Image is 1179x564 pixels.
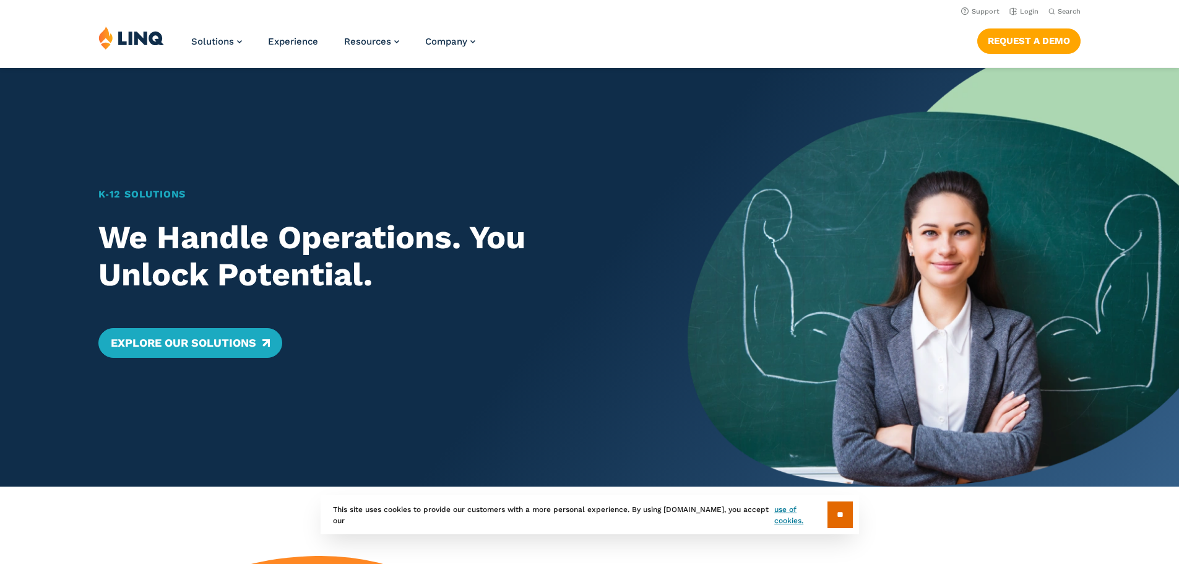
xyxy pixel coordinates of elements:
[1009,7,1039,15] a: Login
[1048,7,1081,16] button: Open Search Bar
[774,504,827,526] a: use of cookies.
[98,187,640,202] h1: K‑12 Solutions
[1058,7,1081,15] span: Search
[688,68,1179,487] img: Home Banner
[98,219,640,293] h2: We Handle Operations. You Unlock Potential.
[98,26,164,50] img: LINQ | K‑12 Software
[191,36,234,47] span: Solutions
[977,28,1081,53] a: Request a Demo
[977,26,1081,53] nav: Button Navigation
[425,36,475,47] a: Company
[321,495,859,534] div: This site uses cookies to provide our customers with a more personal experience. By using [DOMAIN...
[344,36,399,47] a: Resources
[425,36,467,47] span: Company
[268,36,318,47] a: Experience
[961,7,1000,15] a: Support
[98,328,282,358] a: Explore Our Solutions
[191,36,242,47] a: Solutions
[191,26,475,67] nav: Primary Navigation
[344,36,391,47] span: Resources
